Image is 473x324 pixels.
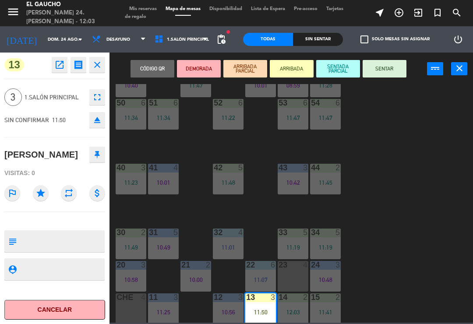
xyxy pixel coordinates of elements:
[247,7,289,11] span: Lista de Espera
[4,148,78,162] div: [PERSON_NAME]
[141,99,146,107] div: 6
[335,293,341,301] div: 2
[303,293,308,301] div: 2
[26,9,112,26] div: [PERSON_NAME] 24. [PERSON_NAME] - 12:03
[116,99,117,107] div: 50
[52,57,67,73] button: open_in_new
[245,277,276,283] div: 11:07
[116,244,146,250] div: 11:49
[279,261,279,269] div: 23
[279,99,279,107] div: 53
[92,60,102,70] i: close
[310,180,341,186] div: 11:45
[148,309,179,315] div: 11:25
[4,300,105,320] button: Cancelar
[7,264,17,274] i: person_pin
[173,164,179,172] div: 4
[116,164,117,172] div: 40
[205,7,247,11] span: Disponibilidad
[335,229,341,236] div: 5
[116,115,146,121] div: 11:34
[7,236,17,246] i: subject
[7,5,20,18] i: menu
[180,277,211,283] div: 10:00
[430,63,441,74] i: power_input
[141,261,146,269] div: 3
[453,34,463,45] i: power_settings_new
[161,7,205,11] span: Mapa de mesas
[75,34,85,45] i: arrow_drop_down
[213,244,244,250] div: 11:01
[270,60,314,77] button: ARRIBADA
[238,99,244,107] div: 6
[125,7,161,11] span: Mis reservas
[389,5,409,20] span: RESERVAR MESA
[180,82,211,88] div: 11:47
[243,33,293,46] div: Todas
[116,82,146,88] div: 10:40
[141,164,146,172] div: 3
[4,116,49,123] span: SIN CONFIRMAR
[4,166,105,181] div: Visitas: 0
[316,60,360,77] button: SENTADA PARCIAL
[141,293,146,301] div: 4
[310,115,341,121] div: 11:47
[278,180,308,186] div: 10:42
[238,293,244,301] div: 3
[360,35,430,43] label: Solo mesas sin asignar
[360,35,368,43] span: check_box_outline_blank
[335,164,341,172] div: 2
[213,309,244,315] div: 10:56
[303,99,308,107] div: 6
[61,185,77,201] i: repeat
[278,244,308,250] div: 11:19
[279,164,279,172] div: 43
[245,82,276,88] div: 10:01
[213,180,244,186] div: 11:48
[92,115,102,125] i: eject
[335,261,341,269] div: 3
[226,29,231,35] span: fiber_manual_record
[427,62,443,75] button: power_input
[432,7,443,18] i: turned_in_not
[148,180,179,186] div: 10:01
[278,82,308,88] div: 08:59
[310,82,341,88] div: 11:28
[428,5,447,20] span: Reserva especial
[26,0,112,9] div: El Gaucho
[173,99,179,107] div: 6
[54,60,65,70] i: open_in_new
[71,57,86,73] button: receipt
[245,309,276,315] div: 11:50
[4,185,20,201] i: outlined_flag
[271,293,276,301] div: 3
[116,180,146,186] div: 11:23
[167,37,209,42] span: 1.Salón Principal
[238,164,244,172] div: 5
[206,261,211,269] div: 2
[89,112,105,128] button: eject
[116,261,117,269] div: 20
[116,229,117,236] div: 30
[310,277,341,283] div: 10:48
[452,7,462,18] i: search
[89,57,105,73] button: close
[89,185,105,201] i: attach_money
[363,60,406,77] button: SENTAR
[335,99,341,107] div: 6
[33,185,49,201] i: star
[141,229,146,236] div: 2
[303,164,308,172] div: 3
[148,115,179,121] div: 11:34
